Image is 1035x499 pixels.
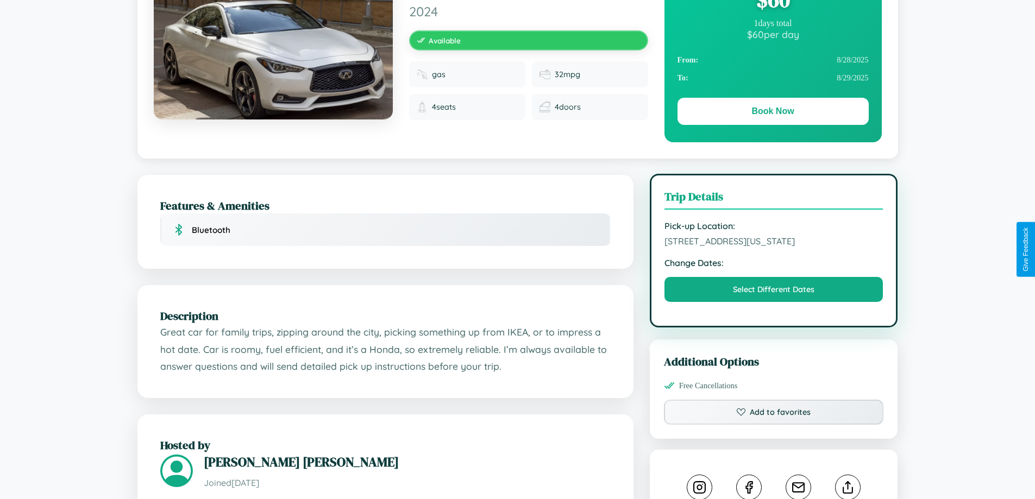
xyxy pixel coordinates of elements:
h3: Trip Details [664,188,883,210]
span: [STREET_ADDRESS][US_STATE] [664,236,883,247]
span: gas [432,70,446,79]
span: Free Cancellations [679,381,738,390]
img: Doors [540,102,550,112]
span: 4 doors [555,102,581,112]
span: 2024 [409,3,648,20]
button: Book Now [678,98,869,125]
strong: Change Dates: [664,257,883,268]
div: 1 days total [678,18,869,28]
span: 32 mpg [555,70,580,79]
div: 8 / 28 / 2025 [678,51,869,69]
span: Available [429,36,461,45]
div: $ 60 per day [678,28,869,40]
span: 4 seats [432,102,456,112]
h3: Additional Options [664,353,884,369]
h2: Description [160,308,611,324]
strong: Pick-up Location: [664,220,883,231]
p: Joined [DATE] [204,475,611,491]
h3: [PERSON_NAME] [PERSON_NAME] [204,453,611,471]
h2: Hosted by [160,437,611,453]
img: Fuel efficiency [540,69,550,80]
span: Bluetooth [192,225,230,235]
h2: Features & Amenities [160,198,611,213]
strong: To: [678,73,688,83]
img: Fuel type [417,69,428,80]
p: Great car for family trips, zipping around the city, picking something up from IKEA, or to impres... [160,324,611,375]
div: 8 / 29 / 2025 [678,69,869,87]
button: Add to favorites [664,400,884,425]
img: Seats [417,102,428,112]
button: Select Different Dates [664,277,883,302]
div: Give Feedback [1022,228,1030,271]
strong: From: [678,55,699,65]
